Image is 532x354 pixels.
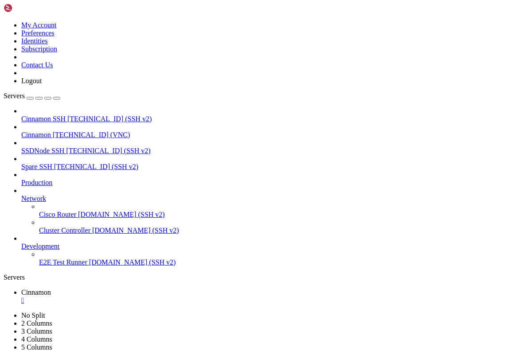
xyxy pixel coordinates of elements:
span: Production [21,179,52,186]
li: Cisco Router [DOMAIN_NAME] (SSH v2) [39,203,528,219]
a: 5 Columns [21,343,52,351]
li: Cinnamon [TECHNICAL_ID] (VNC) [21,123,528,139]
span: [TECHNICAL_ID] (SSH v2) [54,163,138,170]
div: Servers [4,273,528,281]
span: Cluster Controller [39,227,90,234]
span: Spare SSH [21,163,52,170]
a: Logout [21,77,42,85]
a: Cisco Router [DOMAIN_NAME] (SSH v2) [39,211,528,219]
span: Development [21,242,59,250]
span: Cinnamon [21,131,51,139]
li: Cluster Controller [DOMAIN_NAME] (SSH v2) [39,219,528,235]
span: [DOMAIN_NAME] (SSH v2) [89,258,176,266]
li: Spare SSH [TECHNICAL_ID] (SSH v2) [21,155,528,171]
img: Shellngn [4,4,55,12]
a: Cluster Controller [DOMAIN_NAME] (SSH v2) [39,227,528,235]
li: E2E Test Runner [DOMAIN_NAME] (SSH v2) [39,250,528,266]
span: Cinnamon SSH [21,115,66,123]
a: 3 Columns [21,327,52,335]
li: Production [21,171,528,187]
a: Production [21,179,528,187]
a: Preferences [21,29,55,37]
span: Servers [4,92,25,100]
li: Cinnamon SSH [TECHNICAL_ID] (SSH v2) [21,107,528,123]
span: Cisco Router [39,211,76,218]
span: Cinnamon [21,289,51,296]
span: [DOMAIN_NAME] (SSH v2) [92,227,179,234]
span: Network [21,195,46,202]
a: Network [21,195,528,203]
a: Servers [4,92,60,100]
a:  [21,296,528,304]
a: E2E Test Runner [DOMAIN_NAME] (SSH v2) [39,258,528,266]
span: E2E Test Runner [39,258,87,266]
a: Cinnamon [TECHNICAL_ID] (VNC) [21,131,528,139]
a: Subscription [21,45,57,53]
a: SSDNode SSH [TECHNICAL_ID] (SSH v2) [21,147,528,155]
li: Network [21,187,528,235]
a: Contact Us [21,61,53,69]
span: [TECHNICAL_ID] (SSH v2) [66,147,150,154]
a: My Account [21,21,57,29]
a: No Split [21,312,45,319]
a: Spare SSH [TECHNICAL_ID] (SSH v2) [21,163,528,171]
a: Cinnamon [21,289,528,304]
span: SSDNode SSH [21,147,64,154]
a: Development [21,242,528,250]
li: SSDNode SSH [TECHNICAL_ID] (SSH v2) [21,139,528,155]
a: 2 Columns [21,319,52,327]
a: Identities [21,37,48,45]
span: [TECHNICAL_ID] (SSH v2) [67,115,152,123]
a: 4 Columns [21,335,52,343]
span: [DOMAIN_NAME] (SSH v2) [78,211,165,218]
a: Cinnamon SSH [TECHNICAL_ID] (SSH v2) [21,115,528,123]
li: Development [21,235,528,266]
span: [TECHNICAL_ID] (VNC) [53,131,130,139]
